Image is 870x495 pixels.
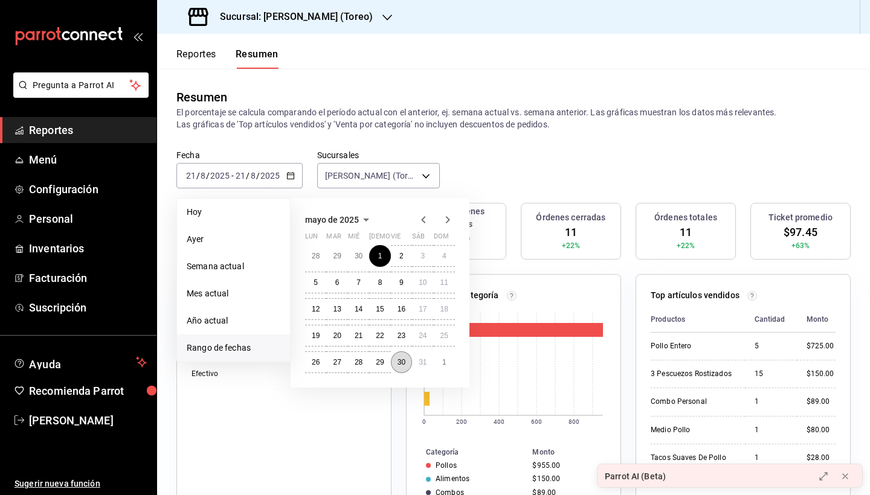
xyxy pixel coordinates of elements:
abbr: 15 de mayo de 2025 [376,305,384,313]
div: 1 [755,453,787,463]
button: 7 de mayo de 2025 [348,272,369,293]
label: Sucursales [317,151,440,159]
button: 19 de mayo de 2025 [305,325,326,346]
span: Sugerir nueva función [14,477,147,490]
button: 28 de mayo de 2025 [348,351,369,373]
button: 8 de mayo de 2025 [369,272,390,293]
input: -- [235,171,246,180]
abbr: 13 de mayo de 2025 [333,305,341,313]
span: Mes actual [187,287,280,300]
th: Productos [651,307,745,333]
button: 31 de mayo de 2025 [412,351,433,373]
span: Pregunta a Parrot AI [33,79,130,92]
abbr: 6 de mayo de 2025 [335,278,340,287]
abbr: martes [326,232,341,245]
div: Pollo Entero [651,341,735,351]
span: Suscripción [29,299,147,316]
span: / [206,171,210,180]
div: Tacos Suaves De Pollo [651,453,735,463]
span: 11 [565,224,577,240]
abbr: 10 de mayo de 2025 [419,278,427,287]
abbr: 29 de abril de 2025 [333,252,341,260]
span: mayo de 2025 [305,215,359,225]
span: Hoy [187,206,280,219]
div: 15 [755,369,787,379]
h3: Órdenes totales [654,211,717,224]
button: 30 de mayo de 2025 [391,351,412,373]
div: $80.00 [807,425,836,435]
span: / [246,171,250,180]
button: Resumen [236,48,279,69]
button: 13 de mayo de 2025 [326,298,347,320]
abbr: 24 de mayo de 2025 [419,331,427,340]
span: Semana actual [187,260,280,273]
abbr: 29 de mayo de 2025 [376,358,384,366]
button: 1 de mayo de 2025 [369,245,390,267]
button: 1 de junio de 2025 [434,351,455,373]
button: 29 de mayo de 2025 [369,351,390,373]
span: Configuración [29,181,147,197]
abbr: jueves [369,232,440,245]
abbr: 23 de mayo de 2025 [398,331,405,340]
text: 800 [569,418,579,425]
input: -- [200,171,206,180]
button: Reportes [176,48,216,69]
span: [PERSON_NAME] [29,412,147,429]
div: 3 Pescuezos Rostizados [651,369,735,379]
div: 1 [755,425,787,435]
button: 30 de abril de 2025 [348,245,369,267]
abbr: sábado [412,232,425,245]
abbr: 3 de mayo de 2025 [420,252,425,260]
h3: Ticket promedio [768,211,833,224]
span: +22% [677,240,695,251]
div: navigation tabs [176,48,279,69]
button: 21 de mayo de 2025 [348,325,369,346]
abbr: viernes [391,232,401,245]
span: Ayuda [29,355,131,369]
abbr: 5 de mayo de 2025 [314,278,318,287]
div: $150.00 [807,369,836,379]
span: +22% [562,240,581,251]
div: 1 [755,397,787,407]
span: / [256,171,260,180]
abbr: 30 de abril de 2025 [355,252,362,260]
abbr: 1 de junio de 2025 [442,358,446,366]
text: 400 [494,418,504,425]
button: 18 de mayo de 2025 [434,298,455,320]
div: $725.00 [807,341,836,351]
div: Parrot AI (Beta) [605,470,666,483]
button: 11 de mayo de 2025 [434,272,455,293]
span: - [231,171,234,180]
abbr: 21 de mayo de 2025 [355,331,362,340]
button: open_drawer_menu [133,31,143,41]
span: Año actual [187,315,280,327]
button: 16 de mayo de 2025 [391,298,412,320]
input: -- [185,171,196,180]
abbr: 18 de mayo de 2025 [440,305,448,313]
text: 0 [422,418,426,425]
button: 23 de mayo de 2025 [391,325,412,346]
abbr: 28 de mayo de 2025 [355,358,362,366]
button: 22 de mayo de 2025 [369,325,390,346]
p: Top artículos vendidos [651,289,739,302]
span: Facturación [29,270,147,286]
span: [PERSON_NAME] (Toreo) [325,170,417,182]
abbr: 4 de mayo de 2025 [442,252,446,260]
abbr: 22 de mayo de 2025 [376,331,384,340]
button: 17 de mayo de 2025 [412,298,433,320]
abbr: 26 de mayo de 2025 [312,358,320,366]
abbr: lunes [305,232,318,245]
span: / [196,171,200,180]
div: 5 [755,341,787,351]
button: 2 de mayo de 2025 [391,245,412,267]
text: 600 [531,418,542,425]
button: 26 de mayo de 2025 [305,351,326,373]
button: 5 de mayo de 2025 [305,272,326,293]
abbr: 16 de mayo de 2025 [398,305,405,313]
button: 9 de mayo de 2025 [391,272,412,293]
abbr: 7 de mayo de 2025 [356,278,361,287]
span: $97.45 [784,224,817,240]
div: $89.00 [807,397,836,407]
button: 27 de mayo de 2025 [326,351,347,373]
abbr: 2 de mayo de 2025 [399,252,404,260]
